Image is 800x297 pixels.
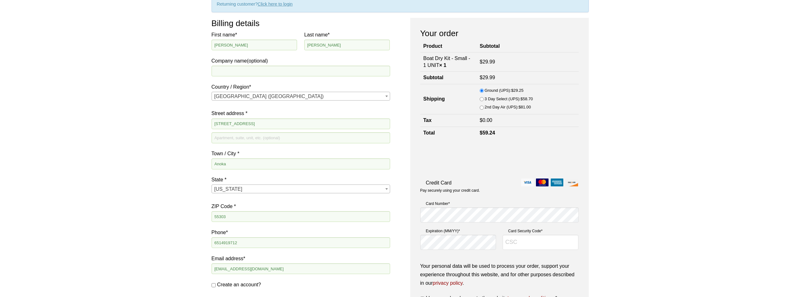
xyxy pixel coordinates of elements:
[212,228,390,237] label: Phone
[212,92,390,101] span: Country / Region
[420,146,516,170] iframe: reCAPTCHA
[247,58,268,63] span: (optional)
[212,18,390,29] h3: Billing details
[212,132,390,143] input: Apartment, suite, unit, etc. (optional)
[258,2,293,7] a: Click here to login
[551,179,563,186] img: amex
[485,104,531,111] label: 2nd Day Air (UPS):
[420,84,477,114] th: Shipping
[480,130,483,135] span: $
[304,30,390,39] label: Last name
[503,235,579,250] input: CSC
[439,63,446,68] strong: × 1
[519,105,521,109] span: $
[212,109,390,118] label: Street address
[420,114,477,127] th: Tax
[212,30,390,65] label: Company name
[503,228,579,234] label: Card Security Code
[477,41,579,52] th: Subtotal
[420,28,579,39] h3: Your order
[212,118,390,129] input: House number and street name
[420,179,579,187] label: Credit Card
[212,149,390,158] label: Town / City
[485,87,524,94] label: Ground (UPS):
[485,96,533,102] label: 3 Day Select (UPS):
[480,118,483,123] span: $
[212,184,390,193] span: State
[420,188,579,193] p: Pay securely using your credit card.
[212,30,297,39] label: First name
[480,130,495,135] bdi: 59.24
[480,75,483,80] span: $
[420,198,579,255] fieldset: Payment Info
[212,92,390,101] span: United States (US)
[420,228,496,234] label: Expiration (MM/YY)
[480,75,495,80] bdi: 29.99
[566,179,578,186] img: discover
[511,88,523,93] bdi: 29.25
[521,96,533,101] bdi: 58.70
[212,202,390,211] label: ZIP Code
[480,59,495,64] bdi: 29.99
[212,283,216,287] input: Create an account?
[420,72,477,84] th: Subtotal
[420,52,477,72] td: Boat Dry Kit - Small - 1 UNIT
[217,282,261,287] span: Create an account?
[212,83,390,91] label: Country / Region
[511,88,513,93] span: $
[536,179,549,186] img: mastercard
[480,118,492,123] bdi: 0.00
[420,41,477,52] th: Product
[212,175,390,184] label: State
[480,59,483,64] span: $
[433,280,463,286] a: privacy policy
[212,254,390,263] label: Email address
[420,201,579,207] label: Card Number
[420,262,579,288] p: Your personal data will be used to process your order, support your experience throughout this we...
[519,105,531,109] bdi: 81.00
[212,185,390,194] span: Minnesota
[521,96,523,101] span: $
[420,127,477,139] th: Total
[521,179,534,186] img: visa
